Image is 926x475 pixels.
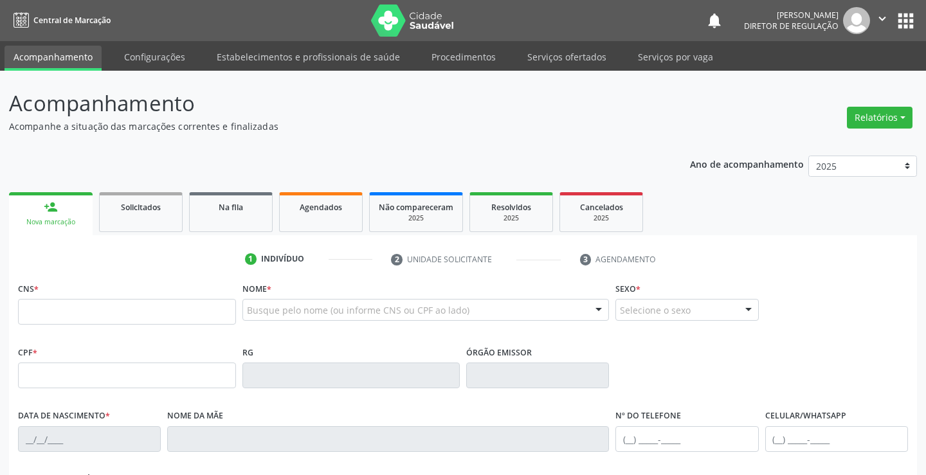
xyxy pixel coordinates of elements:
[479,213,543,223] div: 2025
[466,343,532,363] label: Órgão emissor
[44,200,58,214] div: person_add
[208,46,409,68] a: Estabelecimentos e profissionais de saúde
[894,10,917,32] button: apps
[18,343,37,363] label: CPF
[847,107,912,129] button: Relatórios
[765,426,908,452] input: (__) _____-_____
[744,10,839,21] div: [PERSON_NAME]
[245,253,257,265] div: 1
[9,120,644,133] p: Acompanhe a situação das marcações correntes e finalizadas
[379,213,453,223] div: 2025
[744,21,839,31] span: Diretor de regulação
[242,279,271,299] label: Nome
[33,15,111,26] span: Central de Marcação
[580,202,623,213] span: Cancelados
[167,406,223,426] label: Nome da mãe
[9,87,644,120] p: Acompanhamento
[620,303,691,317] span: Selecione o sexo
[875,12,889,26] i: 
[115,46,194,68] a: Configurações
[615,406,681,426] label: Nº do Telefone
[518,46,615,68] a: Serviços ofertados
[422,46,505,68] a: Procedimentos
[300,202,342,213] span: Agendados
[629,46,722,68] a: Serviços por vaga
[491,202,531,213] span: Resolvidos
[18,406,110,426] label: Data de nascimento
[121,202,161,213] span: Solicitados
[870,7,894,34] button: 
[247,303,469,317] span: Busque pelo nome (ou informe CNS ou CPF ao lado)
[219,202,243,213] span: Na fila
[615,426,758,452] input: (__) _____-_____
[18,279,39,299] label: CNS
[690,156,804,172] p: Ano de acompanhamento
[18,426,161,452] input: __/__/____
[9,10,111,31] a: Central de Marcação
[569,213,633,223] div: 2025
[379,202,453,213] span: Não compareceram
[242,343,253,363] label: RG
[261,253,304,265] div: Indivíduo
[705,12,723,30] button: notifications
[615,279,640,299] label: Sexo
[765,406,846,426] label: Celular/WhatsApp
[5,46,102,71] a: Acompanhamento
[18,217,84,227] div: Nova marcação
[843,7,870,34] img: img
